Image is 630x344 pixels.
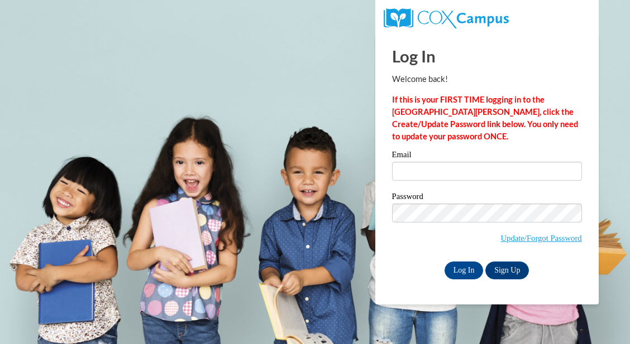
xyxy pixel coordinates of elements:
img: COX Campus [384,8,509,28]
a: Sign Up [485,261,529,279]
strong: If this is your FIRST TIME logging in to the [GEOGRAPHIC_DATA][PERSON_NAME], click the Create/Upd... [392,95,578,141]
input: Log In [445,261,484,279]
h1: Log In [392,45,582,67]
label: Password [392,192,582,204]
a: Update/Forgot Password [501,234,582,243]
label: Email [392,151,582,162]
p: Welcome back! [392,73,582,85]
